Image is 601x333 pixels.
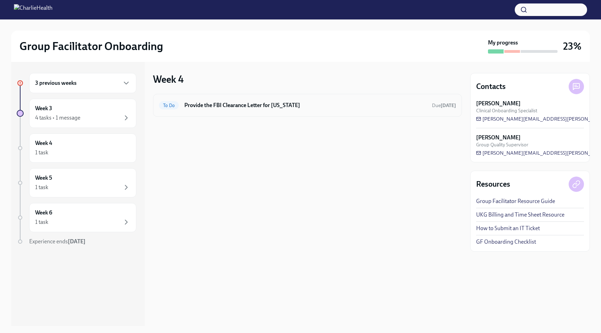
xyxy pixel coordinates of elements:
[476,100,521,107] strong: [PERSON_NAME]
[488,39,518,47] strong: My progress
[476,134,521,141] strong: [PERSON_NAME]
[17,133,136,163] a: Week 41 task
[476,81,506,92] h4: Contacts
[29,73,136,93] div: 3 previous weeks
[29,238,86,245] span: Experience ends
[159,100,456,111] a: To DoProvide the FBI Clearance Letter for [US_STATE]Due[DATE]
[441,103,456,108] strong: [DATE]
[35,218,48,226] div: 1 task
[17,168,136,197] a: Week 51 task
[19,39,163,53] h2: Group Facilitator Onboarding
[35,114,80,122] div: 4 tasks • 1 message
[476,179,510,189] h4: Resources
[476,225,540,232] a: How to Submit an IT Ticket
[35,174,52,182] h6: Week 5
[476,141,528,148] span: Group Quality Supervisor
[476,107,537,114] span: Clinical Onboarding Specialist
[184,101,426,109] h6: Provide the FBI Clearance Letter for [US_STATE]
[68,238,86,245] strong: [DATE]
[14,4,53,15] img: CharlieHealth
[476,197,555,205] a: Group Facilitator Resource Guide
[432,103,456,108] span: Due
[432,102,456,109] span: October 8th, 2025 09:00
[35,139,52,147] h6: Week 4
[159,103,179,108] span: To Do
[17,203,136,232] a: Week 61 task
[476,238,536,246] a: GF Onboarding Checklist
[17,99,136,128] a: Week 34 tasks • 1 message
[563,40,582,52] h3: 23%
[35,149,48,156] div: 1 task
[35,209,52,217] h6: Week 6
[35,184,48,191] div: 1 task
[35,79,77,87] h6: 3 previous weeks
[35,105,52,112] h6: Week 3
[153,73,184,86] h3: Week 4
[476,211,564,219] a: UKG Billing and Time Sheet Resource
